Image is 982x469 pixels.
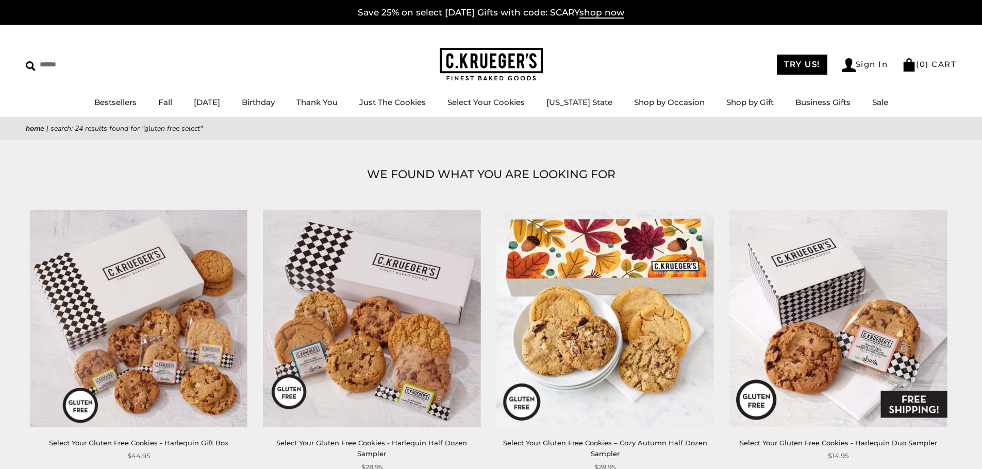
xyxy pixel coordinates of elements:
nav: breadcrumbs [26,123,956,134]
input: Search [26,57,148,73]
a: [US_STATE] State [546,97,612,107]
a: Bestsellers [94,97,137,107]
a: Shop by Gift [726,97,774,107]
a: Shop by Occasion [634,97,705,107]
img: C.KRUEGER'S [440,48,543,81]
a: Select Your Cookies [447,97,525,107]
span: | [46,124,48,133]
img: Select Your Gluten Free Cookies - Harlequin Half Dozen Sampler [263,210,480,427]
a: Sign In [842,58,888,72]
a: Birthday [242,97,275,107]
a: (0) CART [902,59,956,69]
span: shop now [579,7,624,19]
img: Search [26,61,36,71]
a: [DATE] [194,97,220,107]
a: Sale [872,97,888,107]
a: Just The Cookies [359,97,426,107]
span: $44.95 [127,450,150,461]
a: Business Gifts [795,97,851,107]
a: Thank You [296,97,338,107]
a: Save 25% on select [DATE] Gifts with code: SCARYshop now [358,7,624,19]
img: Select Your Gluten Free Cookies - Harlequin Duo Sampler [729,210,947,427]
a: Select Your Gluten Free Cookies - Harlequin Gift Box [49,439,228,447]
a: Fall [158,97,172,107]
img: Select Your Gluten Free Cookies - Harlequin Gift Box [30,210,247,427]
h1: WE FOUND WHAT YOU ARE LOOKING FOR [41,165,941,184]
span: $14.95 [828,450,848,461]
a: TRY US! [777,55,827,75]
a: Select Your Gluten Free Cookies - Harlequin Duo Sampler [740,439,937,447]
a: Select Your Gluten Free Cookies – Cozy Autumn Half Dozen Sampler [503,439,707,458]
span: 0 [920,59,926,69]
a: Home [26,124,44,133]
img: Account [842,58,856,72]
img: Select Your Gluten Free Cookies – Cozy Autumn Half Dozen Sampler [496,210,714,427]
a: Select Your Gluten Free Cookies - Harlequin Half Dozen Sampler [276,439,467,458]
img: Bag [902,58,916,72]
span: Search: 24 results found for "gluten free select" [51,124,203,133]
